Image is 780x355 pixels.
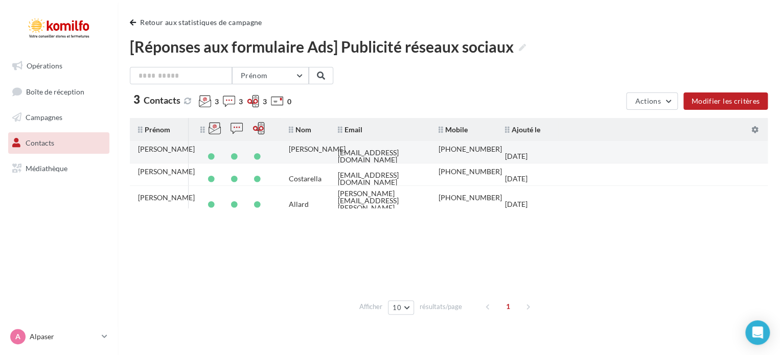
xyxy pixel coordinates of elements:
span: Prénom [138,125,170,134]
div: [DATE] [505,201,527,208]
span: Médiathèque [26,163,67,172]
button: Actions [626,92,677,110]
div: [PERSON_NAME] [138,146,195,153]
div: [PHONE_NUMBER] [439,146,502,153]
div: [DATE] [505,153,527,160]
a: A Alpaser [8,327,109,346]
span: A [15,332,20,342]
div: [PERSON_NAME] [289,146,346,153]
span: 3 [263,97,267,107]
a: Boîte de réception [6,81,111,103]
div: [DATE] [505,175,527,182]
span: Boîte de réception [26,87,84,96]
div: [PERSON_NAME] [138,194,195,201]
div: [PHONE_NUMBER] [439,194,502,201]
a: Opérations [6,55,111,77]
a: Campagnes [6,107,111,128]
span: Prénom [241,71,267,80]
span: Contacts [26,138,54,147]
div: [EMAIL_ADDRESS][DOMAIN_NAME] [338,172,422,186]
span: résultats/page [420,302,462,312]
a: Contacts [6,132,111,154]
div: [PERSON_NAME] [138,168,195,175]
p: Alpaser [30,332,98,342]
span: Afficher [359,302,382,312]
a: Médiathèque [6,158,111,179]
span: 3 [133,94,140,105]
div: [PHONE_NUMBER] [439,168,502,175]
span: Opérations [27,61,62,70]
span: 10 [393,303,401,312]
span: 3 [215,97,219,107]
div: [EMAIL_ADDRESS][DOMAIN_NAME] [338,149,422,163]
div: Costarella [289,175,322,182]
span: Actions [635,97,660,105]
span: [Réponses aux formulaire Ads] Publicité réseaux sociaux [130,37,526,56]
button: 10 [388,300,414,315]
button: Retour aux statistiques de campagne [130,16,266,29]
span: 1 [500,298,516,315]
span: Ajouté le [505,125,540,134]
div: [PERSON_NAME][EMAIL_ADDRESS][PERSON_NAME][DOMAIN_NAME] [338,190,422,219]
span: 0 [287,97,291,107]
button: Modifier les critères [683,92,768,110]
span: Contacts [144,94,180,106]
span: 3 [239,97,243,107]
span: Email [338,125,362,134]
div: Allard [289,201,309,208]
span: Mobile [439,125,468,134]
button: Prénom [232,67,309,84]
div: Open Intercom Messenger [745,320,770,345]
span: Campagnes [26,113,62,122]
span: Nom [289,125,311,134]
